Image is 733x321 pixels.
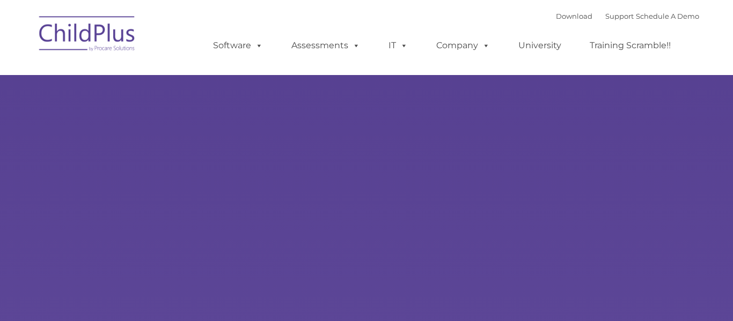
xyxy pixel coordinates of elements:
a: University [508,35,572,56]
a: IT [378,35,419,56]
img: ChildPlus by Procare Solutions [34,9,141,62]
a: Schedule A Demo [636,12,699,20]
a: Training Scramble!! [579,35,681,56]
a: Download [556,12,592,20]
font: | [556,12,699,20]
a: Support [605,12,634,20]
a: Assessments [281,35,371,56]
a: Software [202,35,274,56]
a: Company [426,35,501,56]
